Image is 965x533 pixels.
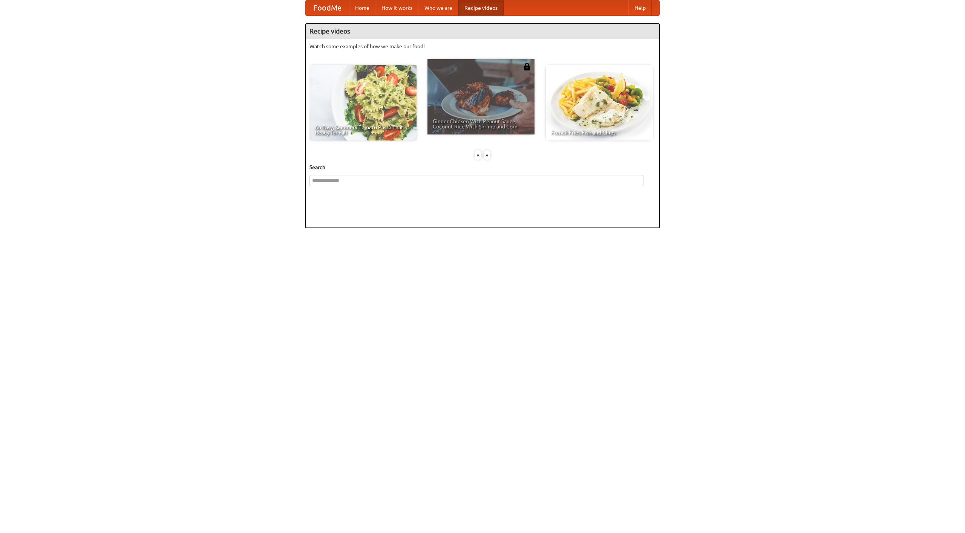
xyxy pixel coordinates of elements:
[306,0,349,15] a: FoodMe
[349,0,375,15] a: Home
[546,65,653,141] a: French Fries Fish and Chips
[628,0,652,15] a: Help
[306,24,659,39] h4: Recipe videos
[418,0,458,15] a: Who we are
[475,150,481,160] div: «
[523,63,531,70] img: 483408.png
[458,0,504,15] a: Recipe videos
[484,150,490,160] div: »
[315,125,411,135] span: An Easy, Summery Tomato Pasta That's Ready for Fall
[309,163,656,171] h5: Search
[551,130,648,135] span: French Fries Fish and Chips
[375,0,418,15] a: How it works
[309,65,417,141] a: An Easy, Summery Tomato Pasta That's Ready for Fall
[309,43,656,50] p: Watch some examples of how we make our food!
